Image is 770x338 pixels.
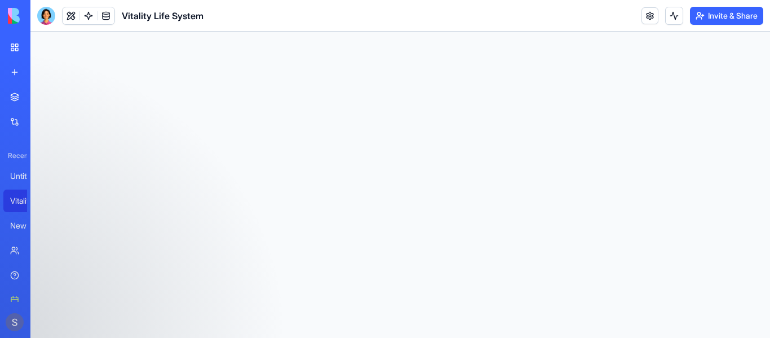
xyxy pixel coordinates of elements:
[10,220,42,231] div: New App
[10,195,42,207] div: Vitality Life System
[8,8,78,24] img: logo
[6,313,24,331] img: ACg8ocJAQEAHONBgl4abW4f73Yi5lbvBjcRSuGlM9W41Wj0Z-_I48A=s96-c
[3,151,27,160] span: Recent
[3,165,48,187] a: Untitled App
[3,190,48,212] a: Vitality Life System
[161,253,386,332] iframe: Intercom notifications message
[10,170,42,182] div: Untitled App
[3,214,48,237] a: New App
[122,9,203,23] span: Vitality Life System
[690,7,763,25] button: Invite & Share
